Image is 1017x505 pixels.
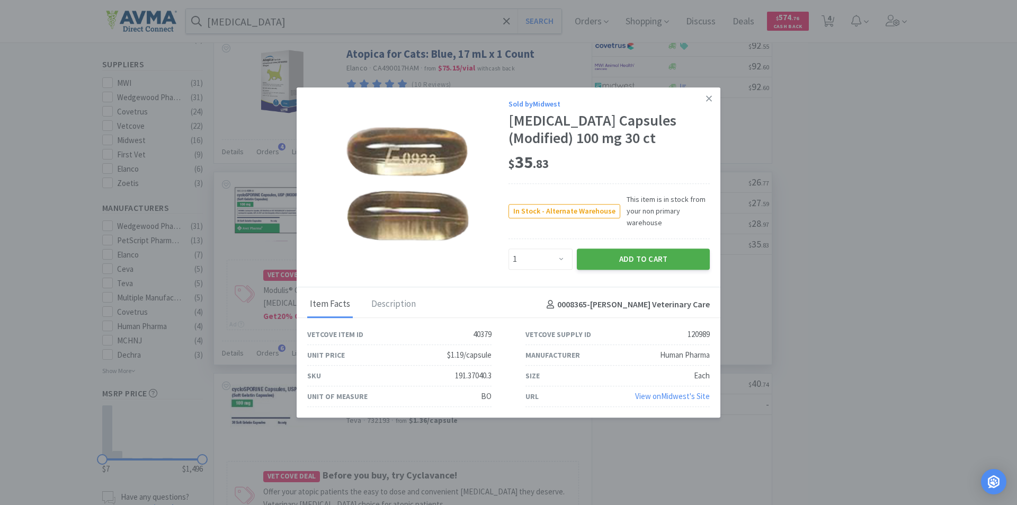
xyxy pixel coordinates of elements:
[369,291,418,318] div: Description
[307,391,368,402] div: Unit of Measure
[542,298,710,312] h4: 0008365 - [PERSON_NAME] Veterinary Care
[508,156,515,171] span: $
[508,98,710,110] div: Sold by Midwest
[307,329,363,340] div: Vetcove Item ID
[620,193,710,229] span: This item is in stock from your non primary warehouse
[688,328,710,341] div: 120989
[525,349,580,361] div: Manufacturer
[307,291,353,318] div: Item Facts
[339,115,477,253] img: b23941d9032f461b8578b321b800a8bb_120989.jpg
[525,370,540,382] div: Size
[455,369,492,382] div: 191.37040.3
[660,349,710,361] div: Human Pharma
[307,370,321,382] div: SKU
[509,205,620,218] span: In Stock - Alternate Warehouse
[525,329,591,340] div: Vetcove Supply ID
[577,249,710,270] button: Add to Cart
[635,391,710,401] a: View onMidwest's Site
[307,349,345,361] div: Unit Price
[533,156,549,171] span: . 83
[481,390,492,403] div: BO
[981,469,1006,494] div: Open Intercom Messenger
[473,328,492,341] div: 40379
[525,391,539,402] div: URL
[508,152,549,173] span: 35
[508,112,710,147] div: [MEDICAL_DATA] Capsules (Modified) 100 mg 30 ct
[447,349,492,361] div: $1.19/capsule
[694,369,710,382] div: Each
